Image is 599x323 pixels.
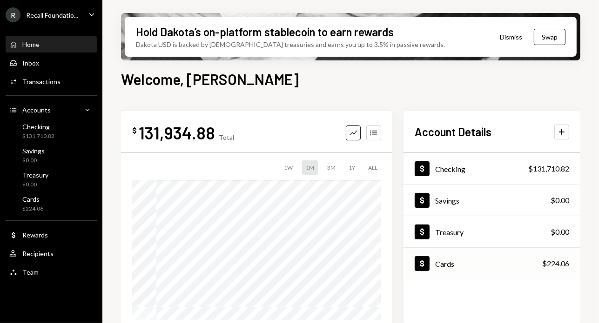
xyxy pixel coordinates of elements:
[22,205,43,213] div: $224.06
[404,248,580,279] a: Cards$224.06
[488,26,534,48] button: Dismiss
[404,185,580,216] a: Savings$0.00
[22,78,61,86] div: Transactions
[6,7,20,22] div: R
[22,40,40,48] div: Home
[435,228,464,237] div: Treasury
[280,160,296,175] div: 1W
[551,195,569,206] div: $0.00
[6,168,97,191] a: Treasury$0.00
[404,216,580,247] a: Treasury$0.00
[22,181,48,189] div: $0.00
[132,126,137,135] div: $
[136,40,445,49] div: Dakota USD is backed by [DEMOGRAPHIC_DATA] treasuries and earns you up to 3.5% in passive rewards.
[435,196,459,205] div: Savings
[345,160,359,175] div: 1Y
[364,160,381,175] div: ALL
[542,258,569,269] div: $224.06
[139,122,215,143] div: 131,934.88
[22,195,43,203] div: Cards
[121,70,299,88] h1: Welcome, [PERSON_NAME]
[551,226,569,237] div: $0.00
[219,133,234,141] div: Total
[136,24,394,40] div: Hold Dakota’s on-platform stablecoin to earn rewards
[26,11,78,19] div: Recall Foundatio...
[415,124,491,139] h2: Account Details
[22,157,45,165] div: $0.00
[6,73,97,90] a: Transactions
[22,106,51,114] div: Accounts
[22,250,54,257] div: Recipients
[6,144,97,166] a: Savings$0.00
[435,259,454,268] div: Cards
[22,147,45,155] div: Savings
[22,171,48,179] div: Treasury
[323,160,339,175] div: 3M
[22,268,39,276] div: Team
[6,54,97,71] a: Inbox
[6,264,97,280] a: Team
[534,29,565,45] button: Swap
[404,153,580,184] a: Checking$131,710.82
[6,226,97,243] a: Rewards
[6,245,97,262] a: Recipients
[6,36,97,53] a: Home
[22,132,54,140] div: $131,710.82
[22,59,39,67] div: Inbox
[302,160,318,175] div: 1M
[22,123,54,131] div: Checking
[22,231,48,239] div: Rewards
[6,101,97,118] a: Accounts
[528,163,569,174] div: $131,710.82
[6,120,97,142] a: Checking$131,710.82
[435,165,465,173] div: Checking
[6,192,97,215] a: Cards$224.06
